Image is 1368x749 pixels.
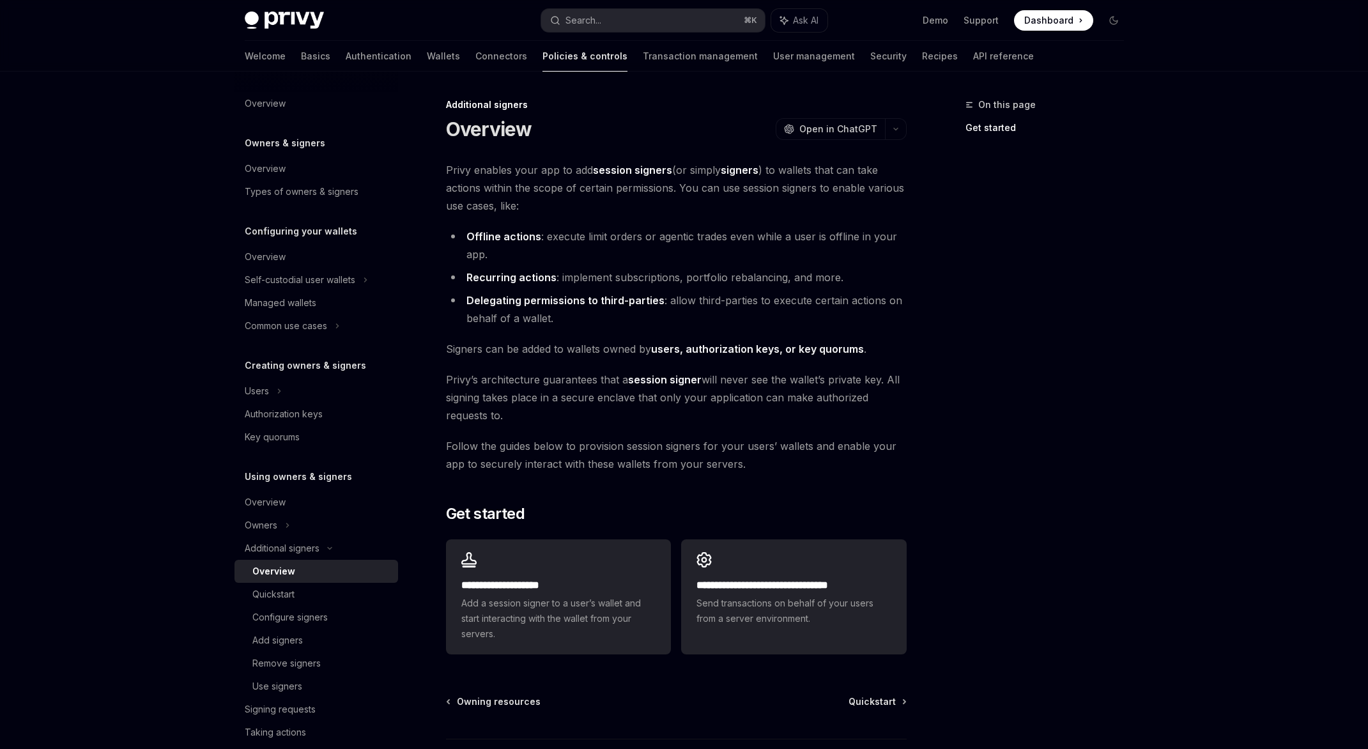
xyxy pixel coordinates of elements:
a: Managed wallets [234,291,398,314]
div: Users [245,383,269,399]
a: Overview [234,157,398,180]
div: Additional signers [446,98,907,111]
span: ⌘ K [744,15,757,26]
strong: session signers [593,164,672,176]
li: : implement subscriptions, portfolio rebalancing, and more. [446,268,907,286]
button: Search...⌘K [541,9,765,32]
a: Connectors [475,41,527,72]
h5: Configuring your wallets [245,224,357,239]
li: : allow third-parties to execute certain actions on behalf of a wallet. [446,291,907,327]
a: Get started [965,118,1134,138]
a: Basics [301,41,330,72]
span: Get started [446,504,525,524]
span: On this page [978,97,1036,112]
a: Support [964,14,999,27]
a: Taking actions [234,721,398,744]
a: Overview [234,491,398,514]
a: users, authorization keys, or key quorums [651,343,864,356]
span: Ask AI [793,14,818,27]
a: Overview [234,245,398,268]
a: Dashboard [1014,10,1093,31]
div: Self-custodial user wallets [245,272,355,288]
span: Add a session signer to a user’s wallet and start interacting with the wallet from your servers. [461,596,656,642]
div: Types of owners & signers [245,184,358,199]
a: Key quorums [234,426,398,449]
span: Privy enables your app to add (or simply ) to wallets that can take actions within the scope of c... [446,161,907,215]
a: Use signers [234,675,398,698]
a: User management [773,41,855,72]
div: Overview [245,495,286,510]
span: Dashboard [1024,14,1073,27]
div: Overview [245,96,286,111]
div: Owners [245,518,277,533]
div: Quickstart [252,587,295,602]
span: Owning resources [457,695,541,708]
a: Types of owners & signers [234,180,398,203]
strong: Recurring actions [466,271,557,284]
div: Authorization keys [245,406,323,422]
h5: Creating owners & signers [245,358,366,373]
a: Welcome [245,41,286,72]
a: Remove signers [234,652,398,675]
a: Demo [923,14,948,27]
strong: Offline actions [466,230,541,243]
h1: Overview [446,118,532,141]
div: Overview [245,249,286,265]
a: Signing requests [234,698,398,721]
a: Quickstart [234,583,398,606]
div: Add signers [252,633,303,648]
div: Additional signers [245,541,319,556]
div: Key quorums [245,429,300,445]
li: : execute limit orders or agentic trades even while a user is offline in your app. [446,228,907,263]
span: Open in ChatGPT [799,123,877,135]
img: dark logo [245,12,324,29]
h5: Owners & signers [245,135,325,151]
span: Follow the guides below to provision session signers for your users’ wallets and enable your app ... [446,437,907,473]
a: Quickstart [849,695,905,708]
span: Privy’s architecture guarantees that a will never see the wallet’s private key. All signing takes... [446,371,907,424]
div: Configure signers [252,610,328,625]
button: Open in ChatGPT [776,118,885,140]
a: Recipes [922,41,958,72]
strong: Delegating permissions to third-parties [466,294,665,307]
a: Security [870,41,907,72]
div: Common use cases [245,318,327,334]
div: Taking actions [245,725,306,740]
a: Authorization keys [234,403,398,426]
span: Quickstart [849,695,896,708]
a: Owning resources [447,695,541,708]
a: Authentication [346,41,411,72]
span: Signers can be added to wallets owned by . [446,340,907,358]
h5: Using owners & signers [245,469,352,484]
span: Send transactions on behalf of your users from a server environment. [696,596,891,626]
div: Signing requests [245,702,316,717]
a: Policies & controls [542,41,627,72]
strong: session signer [628,373,702,386]
a: Configure signers [234,606,398,629]
div: Overview [252,564,295,579]
div: Managed wallets [245,295,316,311]
a: API reference [973,41,1034,72]
button: Ask AI [771,9,827,32]
a: Overview [234,92,398,115]
a: Transaction management [643,41,758,72]
button: Toggle dark mode [1103,10,1124,31]
strong: signers [721,164,758,176]
div: Remove signers [252,656,321,671]
div: Use signers [252,679,302,694]
div: Search... [565,13,601,28]
a: Add signers [234,629,398,652]
a: **** **** **** *****Add a session signer to a user’s wallet and start interacting with the wallet... [446,539,671,654]
a: Overview [234,560,398,583]
a: Wallets [427,41,460,72]
div: Overview [245,161,286,176]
